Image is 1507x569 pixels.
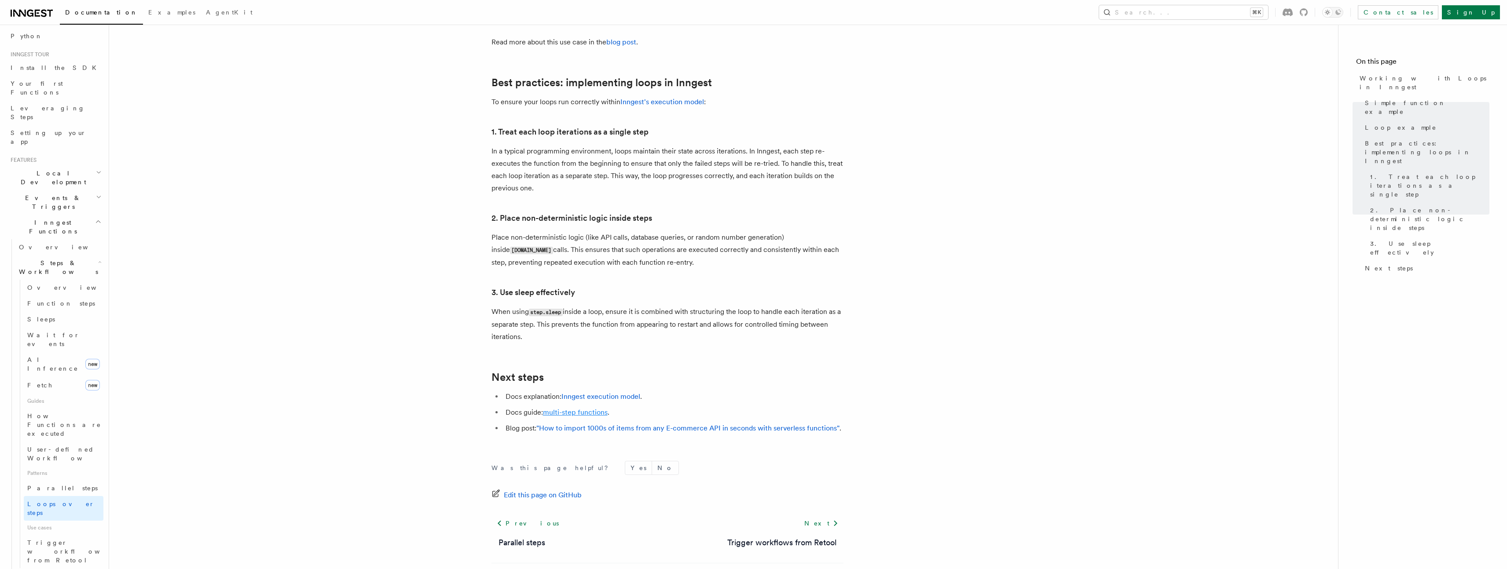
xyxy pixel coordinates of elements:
a: blog post [606,38,636,46]
a: Python [7,28,103,44]
a: Fetchnew [24,376,103,394]
button: No [652,461,678,474]
span: new [85,380,100,390]
a: Parallel steps [499,536,545,549]
p: When using inside a loop, ensure it is combined with structuring the loop to handle each iteratio... [491,306,843,343]
a: User-defined Workflows [24,441,103,466]
span: Function steps [27,300,95,307]
span: Inngest Functions [7,218,95,236]
a: multi-step functions [543,408,608,416]
a: Inngest's execution model [620,98,704,106]
a: Sign Up [1442,5,1500,19]
button: Search...⌘K [1099,5,1268,19]
a: AgentKit [201,3,258,24]
span: Loop example [1365,123,1437,132]
a: AI Inferencenew [24,352,103,376]
a: Trigger workflows from Retool [24,535,103,568]
span: Inngest tour [7,51,49,58]
span: Python [11,33,43,40]
a: Loop example [1361,120,1489,135]
code: [DOMAIN_NAME] [510,247,553,254]
span: new [85,359,100,369]
span: Patterns [24,466,103,480]
button: Toggle dark mode [1322,7,1343,18]
span: Documentation [65,9,138,16]
a: 1. Treat each loop iterations as a single step [1367,169,1489,202]
span: Guides [24,394,103,408]
button: Local Development [7,165,103,190]
span: Edit this page on GitHub [504,489,582,501]
button: Steps & Workflows [15,255,103,280]
span: 3. Use sleep effectively [1370,239,1489,257]
span: Parallel steps [27,485,98,492]
a: Setting up your app [7,125,103,150]
a: Documentation [60,3,143,25]
h4: On this page [1356,56,1489,70]
p: Was this page helpful? [491,463,614,472]
button: Events & Triggers [7,190,103,215]
span: Your first Functions [11,80,63,96]
span: Local Development [7,169,96,186]
span: How Functions are executed [27,412,101,437]
a: How Functions are executed [24,408,103,441]
a: Your first Functions [7,76,103,100]
code: step.sleep [529,309,563,316]
span: Fetch [27,382,53,389]
span: Steps & Workflows [15,259,98,276]
span: Wait for events [27,332,80,347]
span: Best practices: implementing loops in Inngest [1365,139,1489,165]
span: 2. Place non-deterministic logic inside steps [1370,206,1489,232]
a: Install the SDK [7,60,103,76]
p: To ensure your loops run correctly within : [491,96,843,108]
a: Simple function example [1361,95,1489,120]
span: 1. Treat each loop iterations as a single step [1370,172,1489,199]
li: Docs guide: . [503,406,843,419]
li: Blog post: . [503,422,843,434]
span: User-defined Workflows [27,446,106,462]
span: Sleeps [27,316,55,323]
a: "How to import 1000s of items from any E-commerce API in seconds with serverless functions" [536,424,840,432]
span: Examples [148,9,195,16]
span: Simple function example [1365,98,1489,116]
span: Leveraging Steps [11,105,85,120]
a: Contact sales [1358,5,1438,19]
a: 1. Treat each loop iterations as a single step [491,126,649,138]
a: Sleeps [24,311,103,327]
a: Next steps [491,371,544,383]
button: Yes [625,461,652,474]
a: Trigger workflows from Retool [727,536,836,549]
a: Next [799,515,843,531]
kbd: ⌘K [1250,8,1263,17]
a: Function steps [24,295,103,311]
a: Examples [143,3,201,24]
a: 2. Place non-deterministic logic inside steps [491,212,652,224]
p: Read more about this use case in the . [491,36,843,48]
a: Parallel steps [24,480,103,496]
a: 2. Place non-deterministic logic inside steps [1367,202,1489,236]
a: Inngest execution model [561,392,640,401]
a: Best practices: implementing loops in Inngest [1361,135,1489,169]
span: Overview [19,244,110,251]
span: AgentKit [206,9,253,16]
a: Wait for events [24,327,103,352]
p: Place non-deterministic logic (like API calls, database queries, or random number generation) ins... [491,231,843,269]
a: Edit this page on GitHub [491,489,582,501]
li: Docs explanation: . [503,390,843,403]
span: Setting up your app [11,129,86,145]
span: Overview [27,284,118,291]
a: Next steps [1361,260,1489,276]
span: Trigger workflows from Retool [27,539,124,564]
span: Events & Triggers [7,193,96,211]
a: Working with Loops in Inngest [1356,70,1489,95]
a: Best practices: implementing loops in Inngest [491,77,712,89]
a: Overview [15,239,103,255]
span: AI Inference [27,356,78,372]
a: 3. Use sleep effectively [491,286,575,299]
a: Overview [24,280,103,295]
span: Install the SDK [11,64,102,71]
button: Inngest Functions [7,215,103,239]
p: In a typical programming environment, loops maintain their state across iterations. In Inngest, e... [491,145,843,194]
span: Next steps [1365,264,1413,273]
a: Leveraging Steps [7,100,103,125]
span: Use cases [24,521,103,535]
